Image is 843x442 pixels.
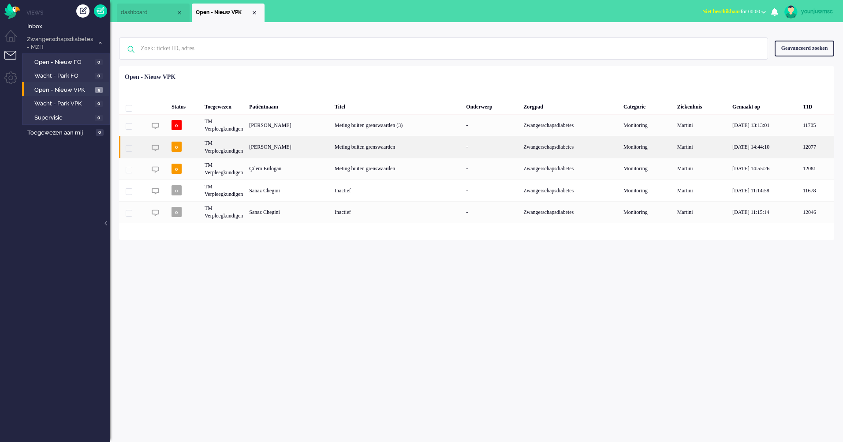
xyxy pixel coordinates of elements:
[26,85,109,94] a: Open - Nieuw VPK 5
[76,4,90,18] div: Creëer ticket
[800,180,834,201] div: 11678
[620,97,674,114] div: Categorie
[26,21,110,31] a: Inbox
[119,136,834,157] div: 12077
[168,97,201,114] div: Status
[4,4,20,19] img: flow_omnibird.svg
[729,114,800,136] div: [DATE] 13:13:01
[119,158,834,180] div: 12081
[4,30,24,50] li: Dashboard menu
[95,59,103,66] span: 0
[332,97,463,114] div: Titel
[800,158,834,180] div: 12081
[697,3,771,22] li: Niet beschikbaarfor 00:00
[27,129,93,137] span: Toegewezen aan mij
[729,158,800,180] div: [DATE] 14:55:26
[26,98,109,108] a: Wacht - Park VPK 0
[34,72,93,80] span: Wacht - Park FO
[152,122,159,130] img: ic_chat_grey.svg
[119,114,834,136] div: 11705
[620,136,674,157] div: Monitoring
[172,185,182,195] span: o
[34,58,93,67] span: Open - Nieuw FO
[172,142,182,152] span: o
[117,4,190,22] li: Dashboard
[201,180,246,201] div: TM Verpleegkundigen
[332,136,463,157] div: Meting buiten grenswaarden
[674,201,729,223] div: Martini
[201,97,246,114] div: Toegewezen
[26,71,109,80] a: Wacht - Park FO 0
[94,4,107,18] a: Quick Ticket
[620,180,674,201] div: Monitoring
[520,158,620,180] div: Zwangerschapsdiabetes
[801,7,834,16] div: younjuwmsc
[463,114,520,136] div: -
[520,180,620,201] div: Zwangerschapsdiabetes
[27,22,110,31] span: Inbox
[192,4,265,22] li: View
[201,158,246,180] div: TM Verpleegkundigen
[26,127,110,137] a: Toegewezen aan mij 0
[332,180,463,201] div: Inactief
[152,209,159,217] img: ic_chat_grey.svg
[4,6,20,12] a: Omnidesk
[26,9,110,16] li: Views
[246,97,332,114] div: Patiëntnaam
[620,201,674,223] div: Monitoring
[246,114,332,136] div: [PERSON_NAME]
[201,114,246,136] div: TM Verpleegkundigen
[332,114,463,136] div: Meting buiten grenswaarden (3)
[463,97,520,114] div: Onderwerp
[463,180,520,201] div: -
[201,201,246,223] div: TM Verpleegkundigen
[674,180,729,201] div: Martini
[246,180,332,201] div: Sanaz Chegini
[95,115,103,121] span: 0
[152,166,159,173] img: ic_chat_grey.svg
[332,158,463,180] div: Meting buiten grenswaarden
[95,73,103,79] span: 0
[697,5,771,18] button: Niet beschikbaarfor 00:00
[729,201,800,223] div: [DATE] 11:15:14
[520,136,620,157] div: Zwangerschapsdiabetes
[34,100,93,108] span: Wacht - Park VPK
[463,158,520,180] div: -
[96,129,104,136] span: 0
[196,9,251,16] span: Open - Nieuw VPK
[119,180,834,201] div: 11678
[246,136,332,157] div: [PERSON_NAME]
[4,51,24,71] li: Tickets menu
[520,201,620,223] div: Zwangerschapsdiabetes
[520,97,620,114] div: Zorgpad
[729,136,800,157] div: [DATE] 14:44:10
[332,201,463,223] div: Inactief
[800,97,834,114] div: TID
[95,101,103,107] span: 0
[702,8,741,15] span: Niet beschikbaar
[800,201,834,223] div: 12046
[520,114,620,136] div: Zwangerschapsdiabetes
[463,136,520,157] div: -
[775,41,834,56] div: Geavanceerd zoeken
[702,8,760,15] span: for 00:00
[800,114,834,136] div: 11705
[246,158,332,180] div: Çilem Erdogan
[620,114,674,136] div: Monitoring
[119,201,834,223] div: 12046
[246,201,332,223] div: Sanaz Chegini
[463,201,520,223] div: -
[800,136,834,157] div: 12077
[784,5,798,19] img: avatar
[95,87,103,94] span: 5
[172,164,182,174] span: o
[729,97,800,114] div: Gemaakt op
[620,158,674,180] div: Monitoring
[152,144,159,152] img: ic_chat_grey.svg
[152,187,159,195] img: ic_chat_grey.svg
[729,180,800,201] div: [DATE] 11:14:58
[4,71,24,91] li: Admin menu
[119,38,142,61] img: ic-search-icon.svg
[674,114,729,136] div: Martini
[674,97,729,114] div: Ziekenhuis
